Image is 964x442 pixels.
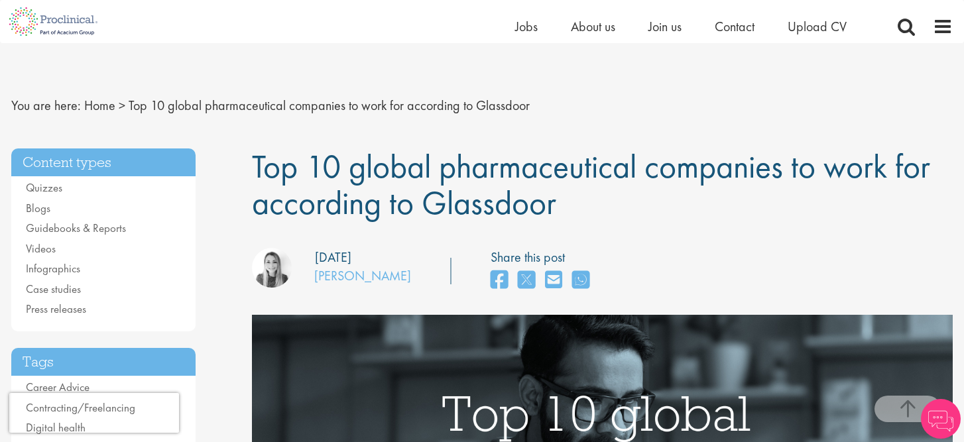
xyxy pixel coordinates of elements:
[648,18,682,35] a: Join us
[26,201,50,215] a: Blogs
[26,302,86,316] a: Press releases
[11,97,81,114] span: You are here:
[715,18,754,35] a: Contact
[84,97,115,114] a: breadcrumb link
[491,248,596,267] label: Share this post
[518,266,535,295] a: share on twitter
[119,97,125,114] span: >
[515,18,538,35] a: Jobs
[26,380,90,394] a: Career Advice
[9,393,179,433] iframe: reCAPTCHA
[26,180,62,195] a: Quizzes
[129,97,530,114] span: Top 10 global pharmaceutical companies to work for according to Glassdoor
[315,248,351,267] div: [DATE]
[26,221,126,235] a: Guidebooks & Reports
[252,145,930,224] span: Top 10 global pharmaceutical companies to work for according to Glassdoor
[11,148,196,177] h3: Content types
[26,241,56,256] a: Videos
[26,282,81,296] a: Case studies
[921,399,961,439] img: Chatbot
[572,266,589,295] a: share on whats app
[571,18,615,35] a: About us
[11,348,196,376] h3: Tags
[252,248,292,288] img: Hannah Burke
[26,261,80,276] a: Infographics
[545,266,562,295] a: share on email
[491,266,508,295] a: share on facebook
[788,18,847,35] a: Upload CV
[314,267,411,284] a: [PERSON_NAME]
